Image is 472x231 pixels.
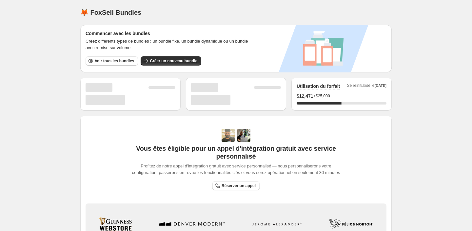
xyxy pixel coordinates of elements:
[86,56,138,66] button: Voir tous les bundles
[86,38,256,51] span: Créez différents types de bundles : un bundle fixe, un bundle dynamique ou un bundle avec remise ...
[237,129,250,142] img: Prakhar
[316,93,330,99] span: $25,000
[131,163,342,176] span: Profitez de notre appel d'intégration gratuit avec service personnalisé — nous personnaliserons v...
[212,181,260,190] a: Réserver un appel
[297,83,340,89] h2: Utilisation du forfait
[347,83,386,90] span: Se réinitialise le
[150,58,197,64] span: Créer un nouveau bundle
[297,93,386,99] div: /
[141,56,201,66] button: Créer un nouveau bundle
[95,58,134,64] span: Voir tous les bundles
[80,9,141,16] h1: 🦊 FoxSell Bundles
[86,30,256,37] h3: Commencer avec les bundles
[222,129,235,142] img: Adi
[222,183,256,188] span: Réserver un appel
[375,84,386,87] span: [DATE]
[131,144,342,160] span: Vous êtes éligible pour un appel d'intégration gratuit avec service personnalisé
[297,93,313,99] span: $ 12,471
